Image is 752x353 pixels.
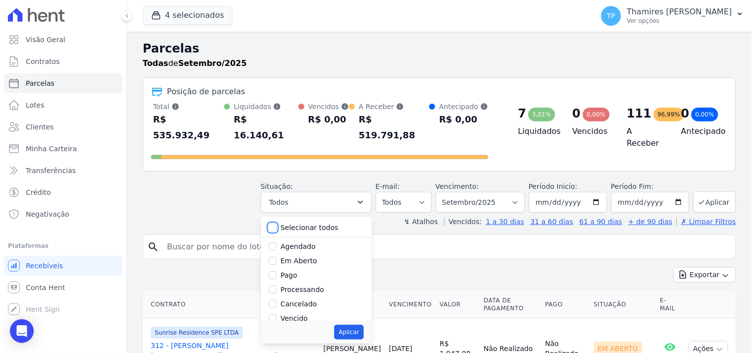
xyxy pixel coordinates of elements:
label: E-mail: [376,182,400,190]
p: Thamires [PERSON_NAME] [627,7,732,17]
a: ✗ Limpar Filtros [677,218,736,226]
label: Agendado [281,242,316,250]
input: Buscar por nome do lote ou do cliente [161,237,732,257]
th: Data de Pagamento [480,291,541,319]
div: 0 [573,106,581,121]
div: Total [153,102,224,112]
th: Vencimento [385,291,436,319]
label: Vencidos: [444,218,482,226]
a: Clientes [4,117,122,137]
button: 4 selecionados [143,6,232,25]
div: Antecipado [439,102,488,112]
a: Parcelas [4,73,122,93]
th: Pago [541,291,590,319]
div: A Receber [359,102,429,112]
span: Negativação [26,209,69,219]
div: R$ 0,00 [308,112,349,127]
a: Conta Hent [4,278,122,297]
th: E-mail [656,291,685,319]
p: Ver opções [627,17,732,25]
a: Crédito [4,182,122,202]
div: R$ 535.932,49 [153,112,224,143]
div: Posição de parcelas [167,86,245,98]
a: Minha Carteira [4,139,122,159]
label: Situação: [261,182,293,190]
label: Selecionar todos [281,224,339,232]
div: 3,01% [528,108,555,121]
label: ↯ Atalhos [404,218,438,226]
h4: Liquidados [518,125,557,137]
div: Vencidos [308,102,349,112]
p: de [143,58,247,69]
a: Visão Geral [4,30,122,50]
a: 61 a 90 dias [579,218,622,226]
label: Processando [281,286,324,294]
h4: A Receber [627,125,666,149]
label: Período Fim: [611,181,690,192]
a: Recebíveis [4,256,122,276]
button: TP Thamires [PERSON_NAME] Ver opções [593,2,752,30]
label: Pago [281,271,297,279]
button: Todos [261,192,372,213]
span: Minha Carteira [26,144,77,154]
div: Open Intercom Messenger [10,319,34,343]
div: 0 [681,106,690,121]
a: [DATE] [389,345,412,353]
span: Conta Hent [26,283,65,293]
label: Vencido [281,314,308,322]
span: Recebíveis [26,261,63,271]
label: Vencimento: [436,182,479,190]
strong: Todas [143,59,169,68]
strong: Setembro/2025 [178,59,247,68]
span: Contratos [26,57,59,66]
span: TP [607,12,615,19]
div: 0,00% [583,108,610,121]
div: Liquidados [234,102,298,112]
button: Aplicar [334,325,363,340]
span: Sunrise Residence SPE LTDA [151,327,243,339]
a: + de 90 dias [629,218,673,226]
div: 96,99% [654,108,685,121]
a: Contratos [4,52,122,71]
th: Contrato [143,291,319,319]
i: search [147,241,159,253]
th: Valor [436,291,480,319]
span: Lotes [26,100,45,110]
div: 111 [627,106,652,121]
a: Negativação [4,204,122,224]
a: Lotes [4,95,122,115]
th: Situação [590,291,656,319]
div: R$ 0,00 [439,112,488,127]
div: Plataformas [8,240,118,252]
span: Todos [269,196,289,208]
h4: Vencidos [573,125,611,137]
a: 31 a 60 dias [530,218,573,226]
button: Exportar [674,267,736,283]
a: Transferências [4,161,122,180]
h2: Parcelas [143,40,736,58]
span: Parcelas [26,78,55,88]
span: Transferências [26,166,76,176]
label: Período Inicío: [529,182,578,190]
div: 7 [518,106,526,121]
span: Visão Geral [26,35,65,45]
div: 0,00% [692,108,718,121]
div: R$ 16.140,61 [234,112,298,143]
label: Em Aberto [281,257,317,265]
span: Clientes [26,122,54,132]
a: 1 a 30 dias [486,218,524,226]
label: Cancelado [281,300,317,308]
span: Crédito [26,187,51,197]
button: Aplicar [694,191,736,213]
div: R$ 519.791,88 [359,112,429,143]
h4: Antecipado [681,125,720,137]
